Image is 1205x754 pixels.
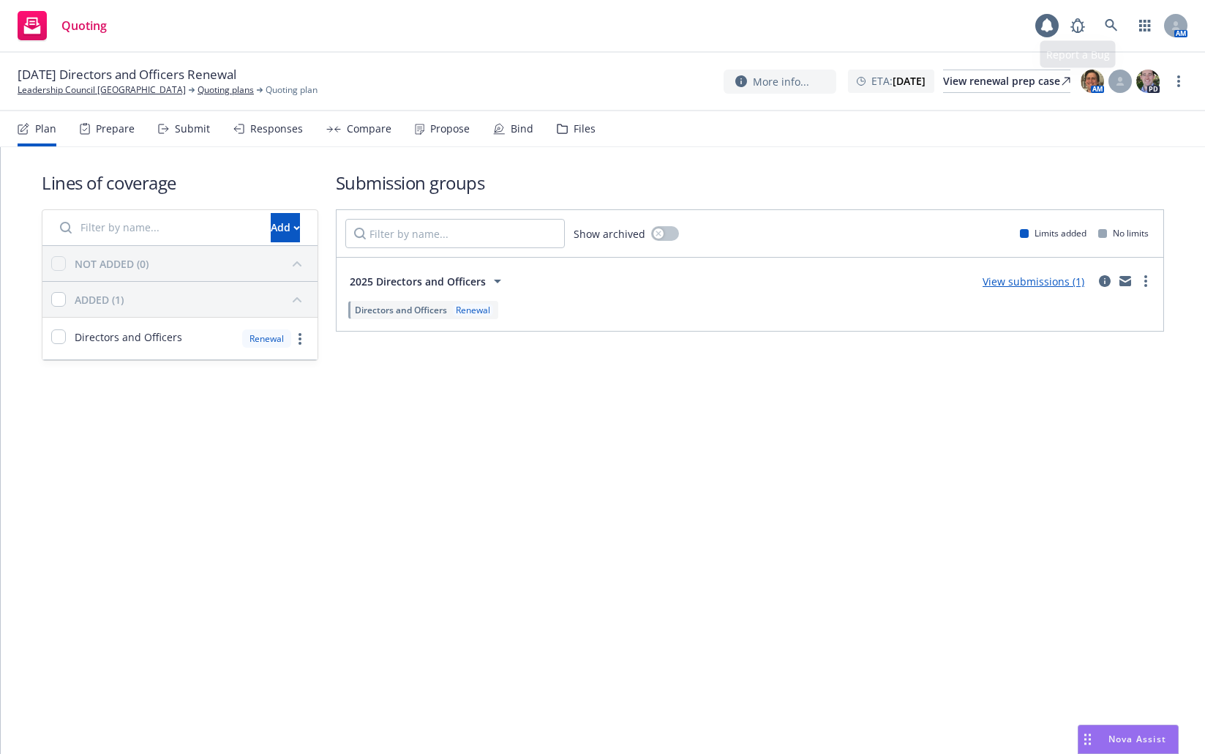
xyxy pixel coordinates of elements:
[75,252,309,275] button: NOT ADDED (0)
[198,83,254,97] a: Quoting plans
[18,66,236,83] span: [DATE] Directors and Officers Renewal
[871,73,926,89] span: ETA :
[893,74,926,88] strong: [DATE]
[1116,272,1134,290] a: mail
[75,292,124,307] div: ADDED (1)
[1108,733,1166,745] span: Nova Assist
[345,266,511,296] button: 2025 Directors and Officers
[61,20,107,31] span: Quoting
[724,70,836,94] button: More info...
[175,123,210,135] div: Submit
[271,214,300,242] div: Add
[1098,227,1149,239] div: No limits
[350,274,486,289] span: 2025 Directors and Officers
[753,74,809,89] span: More info...
[242,329,291,348] div: Renewal
[355,304,447,316] span: Directors and Officers
[42,171,318,195] h1: Lines of coverage
[271,213,300,242] button: Add
[96,123,135,135] div: Prepare
[1130,11,1160,40] a: Switch app
[943,70,1070,92] div: View renewal prep case
[1136,70,1160,93] img: photo
[75,288,309,311] button: ADDED (1)
[336,171,1165,195] h1: Submission groups
[12,5,113,46] a: Quoting
[347,123,391,135] div: Compare
[1078,725,1097,753] div: Drag to move
[250,123,303,135] div: Responses
[35,123,56,135] div: Plan
[345,219,565,248] input: Filter by name...
[291,330,309,348] a: more
[1063,11,1092,40] a: Report a Bug
[51,213,262,242] input: Filter by name...
[75,256,149,272] div: NOT ADDED (0)
[511,123,533,135] div: Bind
[75,329,182,345] span: Directors and Officers
[18,83,186,97] a: Leadership Council [GEOGRAPHIC_DATA]
[1097,11,1126,40] a: Search
[943,70,1070,93] a: View renewal prep case
[1020,227,1086,239] div: Limits added
[574,123,596,135] div: Files
[453,304,493,316] div: Renewal
[1096,272,1114,290] a: circleInformation
[1137,272,1155,290] a: more
[1170,72,1187,90] a: more
[1078,725,1179,754] button: Nova Assist
[574,226,645,242] span: Show archived
[266,83,318,97] span: Quoting plan
[983,275,1084,288] a: View submissions (1)
[430,123,470,135] div: Propose
[1081,70,1104,93] img: photo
